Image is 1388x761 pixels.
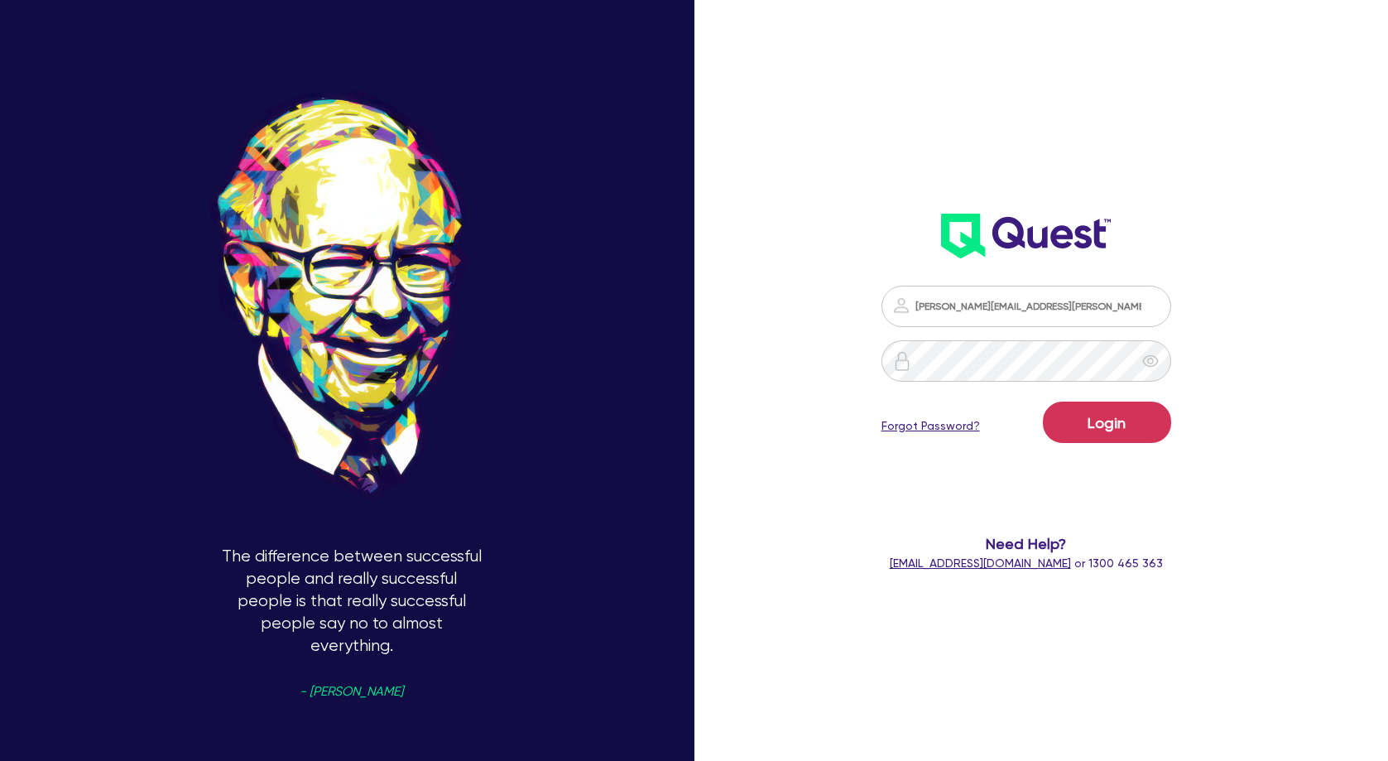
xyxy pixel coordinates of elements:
[843,532,1208,555] span: Need Help?
[881,286,1171,327] input: Email address
[890,556,1071,570] a: [EMAIL_ADDRESS][DOMAIN_NAME]
[1043,402,1171,443] button: Login
[891,296,911,315] img: icon-password
[300,686,403,698] span: - [PERSON_NAME]
[892,351,912,371] img: icon-password
[890,556,1163,570] span: or 1300 465 363
[941,214,1111,258] img: wH2k97JdezQIQAAAABJRU5ErkJggg==
[881,417,980,435] a: Forgot Password?
[1142,353,1159,369] span: eye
